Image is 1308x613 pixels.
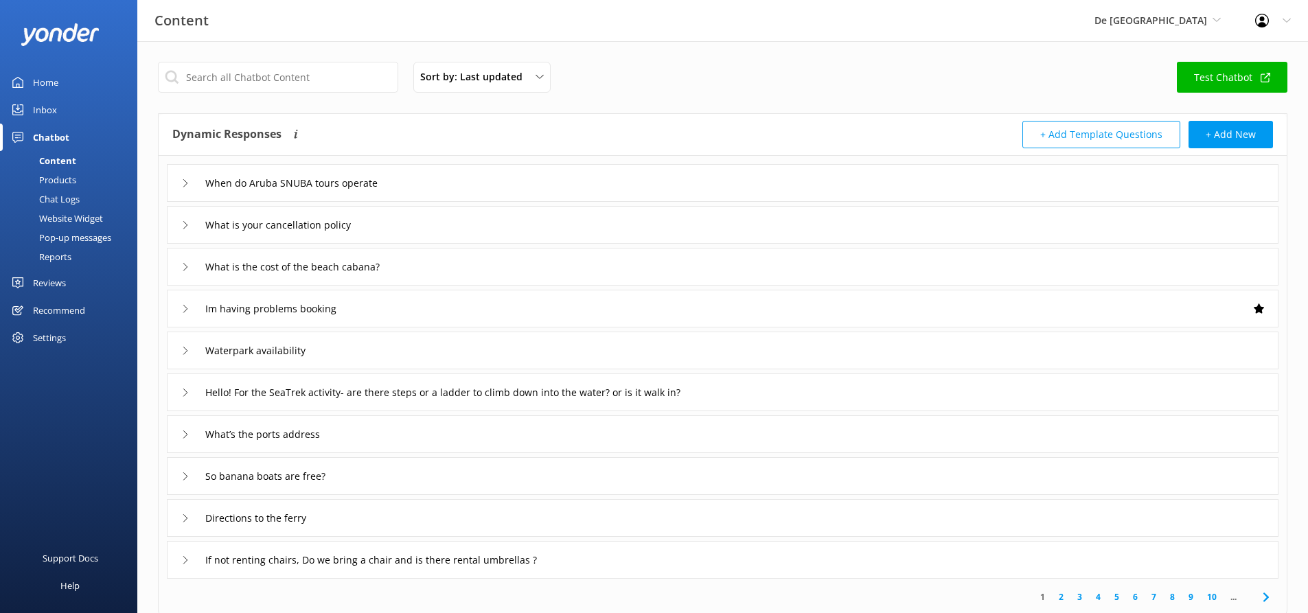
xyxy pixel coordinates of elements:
button: + Add Template Questions [1022,121,1180,148]
div: Support Docs [43,544,98,572]
a: 6 [1126,590,1145,603]
button: + Add New [1189,121,1273,148]
div: Recommend [33,297,85,324]
div: Help [60,572,80,599]
a: 2 [1052,590,1070,603]
a: 8 [1163,590,1182,603]
div: Products [8,170,76,189]
div: Website Widget [8,209,103,228]
h3: Content [154,10,209,32]
div: Chat Logs [8,189,80,209]
a: 10 [1200,590,1224,603]
a: Website Widget [8,209,137,228]
input: Search all Chatbot Content [158,62,398,93]
a: Products [8,170,137,189]
div: Settings [33,324,66,351]
img: yonder-white-logo.png [21,23,100,46]
a: Reports [8,247,137,266]
div: Home [33,69,58,96]
a: 4 [1089,590,1108,603]
a: 1 [1033,590,1052,603]
div: Inbox [33,96,57,124]
span: ... [1224,590,1243,603]
a: Chat Logs [8,189,137,209]
a: Content [8,151,137,170]
div: Chatbot [33,124,69,151]
a: 7 [1145,590,1163,603]
a: 3 [1070,590,1089,603]
div: Content [8,151,76,170]
div: Pop-up messages [8,228,111,247]
a: 5 [1108,590,1126,603]
a: 9 [1182,590,1200,603]
div: Reports [8,247,71,266]
a: Test Chatbot [1177,62,1287,93]
span: De [GEOGRAPHIC_DATA] [1094,14,1207,27]
h4: Dynamic Responses [172,121,282,148]
a: Pop-up messages [8,228,137,247]
span: Sort by: Last updated [420,69,531,84]
div: Reviews [33,269,66,297]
